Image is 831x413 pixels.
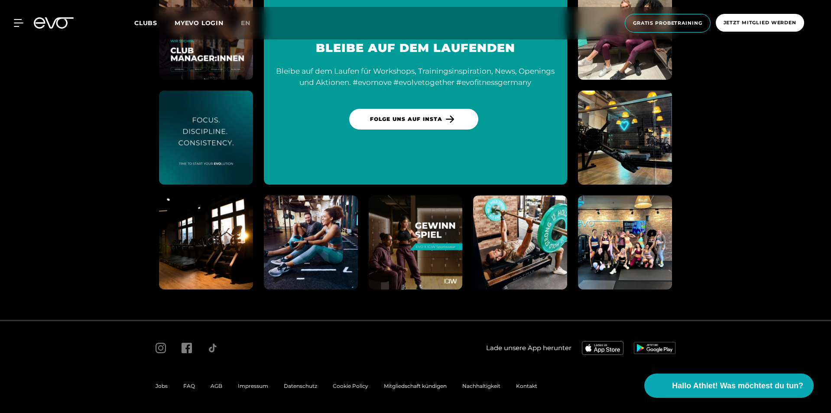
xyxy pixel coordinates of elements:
img: evofitness instagram [159,91,253,185]
img: evofitness app [634,342,675,354]
a: Jetzt Mitglied werden [713,14,807,33]
a: Mitgliedschaft kündigen [384,383,447,389]
a: Impressum [238,383,268,389]
img: evofitness instagram [473,195,567,289]
a: AGB [211,383,222,389]
button: Hallo Athlet! Was möchtest du tun? [644,374,814,398]
a: Datenschutz [284,383,317,389]
span: Lade unsere App herunter [486,343,571,353]
span: Jetzt Mitglied werden [724,19,796,26]
img: evofitness instagram [578,195,672,289]
a: MYEVO LOGIN [175,19,224,27]
a: en [241,18,261,28]
img: evofitness instagram [159,195,253,289]
img: evofitness instagram [369,195,463,289]
a: Jobs [156,383,168,389]
a: Nachhaltigkeit [462,383,500,389]
a: Clubs [134,19,175,27]
h3: BLEIBE AUF DEM LAUFENDEN [274,41,557,55]
div: Bleibe auf dem Laufen für Workshops, Trainingsinspiration, News, Openings und Aktionen. #evomove ... [274,66,557,88]
span: Gratis Probetraining [633,20,702,27]
img: evofitness instagram [264,195,358,289]
a: FAQ [183,383,195,389]
img: evofitness app [582,341,623,355]
img: evofitness instagram [578,91,672,185]
span: en [241,19,250,27]
a: Gratis Probetraining [622,14,713,33]
span: Folge uns auf Insta [370,115,442,123]
a: Kontakt [516,383,537,389]
span: Hallo Athlet! Was möchtest du tun? [672,380,803,392]
span: Clubs [134,19,157,27]
a: Folge uns auf Insta [349,109,478,130]
a: Cookie Policy [333,383,368,389]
